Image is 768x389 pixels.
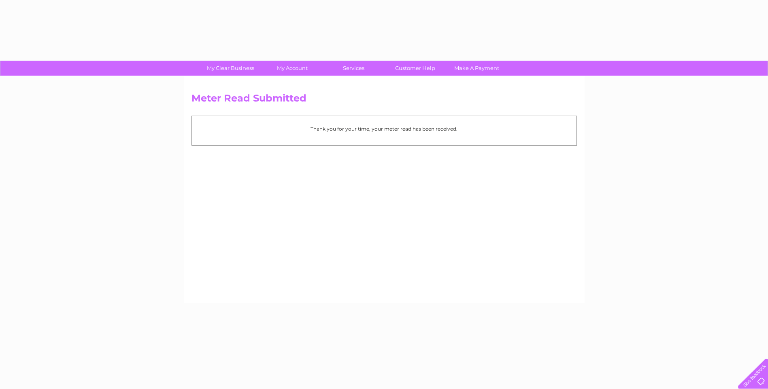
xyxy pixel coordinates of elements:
[191,93,577,108] h2: Meter Read Submitted
[382,61,449,76] a: Customer Help
[320,61,387,76] a: Services
[197,61,264,76] a: My Clear Business
[196,125,572,133] p: Thank you for your time, your meter read has been received.
[259,61,325,76] a: My Account
[443,61,510,76] a: Make A Payment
